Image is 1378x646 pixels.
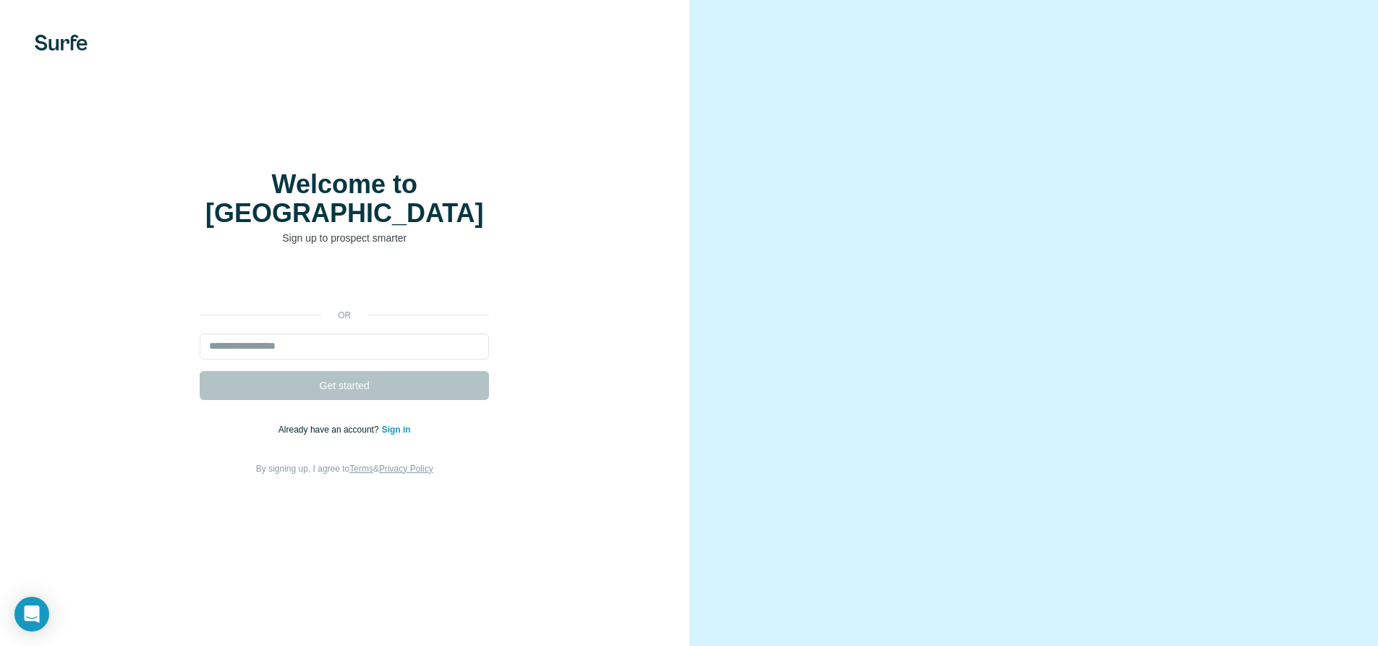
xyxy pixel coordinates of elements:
img: Surfe's logo [35,35,88,51]
h1: Welcome to [GEOGRAPHIC_DATA] [200,170,489,228]
span: By signing up, I agree to & [256,464,433,474]
span: Already have an account? [278,425,382,435]
a: Terms [349,464,373,474]
iframe: Sign in with Google Button [192,267,496,299]
a: Sign in [382,425,411,435]
p: or [321,309,367,322]
p: Sign up to prospect smarter [200,231,489,245]
div: Open Intercom Messenger [14,597,49,632]
a: Privacy Policy [379,464,433,474]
